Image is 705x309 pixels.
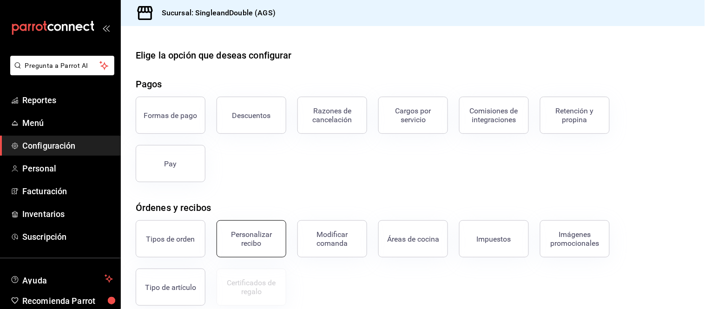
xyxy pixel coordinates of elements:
[387,235,439,243] div: Áreas de cocina
[297,220,367,257] button: Modificar comanda
[303,106,361,124] div: Razones de cancelación
[546,106,604,124] div: Retención y propina
[384,106,442,124] div: Cargos por servicio
[136,269,205,306] button: Tipo de artículo
[7,67,114,77] a: Pregunta a Parrot AI
[465,106,523,124] div: Comisiones de integraciones
[217,97,286,134] button: Descuentos
[22,139,113,152] span: Configuración
[136,48,292,62] div: Elige la opción que deseas configurar
[22,273,101,284] span: Ayuda
[165,159,177,168] div: Pay
[22,162,113,175] span: Personal
[22,230,113,243] span: Suscripción
[145,283,196,292] div: Tipo de artículo
[22,185,113,197] span: Facturación
[22,208,113,220] span: Inventarios
[25,61,100,71] span: Pregunta a Parrot AI
[154,7,276,19] h3: Sucursal: SingleandDouble (AGS)
[459,220,529,257] button: Impuestos
[378,97,448,134] button: Cargos por servicio
[136,201,211,215] div: Órdenes y recibos
[22,117,113,129] span: Menú
[22,295,113,307] span: Recomienda Parrot
[223,230,280,248] div: Personalizar recibo
[102,24,110,32] button: open_drawer_menu
[459,97,529,134] button: Comisiones de integraciones
[223,278,280,296] div: Certificados de regalo
[477,235,511,243] div: Impuestos
[22,94,113,106] span: Reportes
[540,97,610,134] button: Retención y propina
[217,220,286,257] button: Personalizar recibo
[136,97,205,134] button: Formas de pago
[10,56,114,75] button: Pregunta a Parrot AI
[303,230,361,248] div: Modificar comanda
[540,220,610,257] button: Imágenes promocionales
[136,145,205,182] button: Pay
[546,230,604,248] div: Imágenes promocionales
[136,77,162,91] div: Pagos
[232,111,271,120] div: Descuentos
[146,235,195,243] div: Tipos de orden
[378,220,448,257] button: Áreas de cocina
[136,220,205,257] button: Tipos de orden
[297,97,367,134] button: Razones de cancelación
[217,269,286,306] button: Certificados de regalo
[144,111,198,120] div: Formas de pago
